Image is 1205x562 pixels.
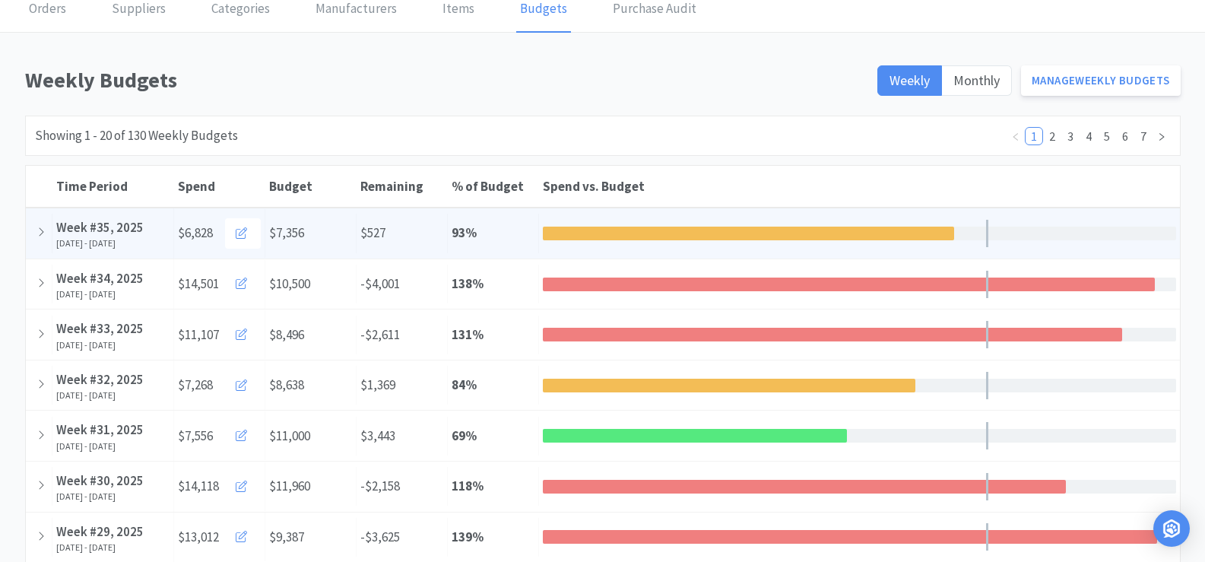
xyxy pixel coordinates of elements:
span: $8,496 [269,326,304,343]
span: $11,000 [269,427,310,444]
span: $7,268 [178,375,213,395]
span: -$2,611 [360,326,400,343]
div: Budget [269,178,353,195]
div: Open Intercom Messenger [1153,510,1190,547]
li: 2 [1043,127,1061,145]
li: Next Page [1153,127,1171,145]
div: Week #30, 2025 [56,471,170,491]
div: Spend vs. Budget [543,178,1176,195]
span: $13,012 [178,527,219,548]
span: $7,556 [178,426,213,446]
span: $7,356 [269,224,304,241]
a: 1 [1026,128,1042,144]
div: Remaining [360,178,444,195]
div: [DATE] - [DATE] [56,441,170,452]
span: Weekly [889,71,930,89]
span: $14,501 [178,274,219,294]
a: 7 [1135,128,1152,144]
li: Previous Page [1007,127,1025,145]
div: [DATE] - [DATE] [56,542,170,553]
i: icon: left [1011,132,1020,141]
div: Week #34, 2025 [56,268,170,289]
div: Week #29, 2025 [56,522,170,542]
span: Monthly [953,71,1000,89]
span: $11,107 [178,325,219,345]
strong: 138 % [452,275,484,292]
span: $527 [360,224,385,241]
a: 5 [1099,128,1115,144]
a: 4 [1080,128,1097,144]
span: $3,443 [360,427,395,444]
a: 3 [1062,128,1079,144]
i: icon: right [1157,132,1166,141]
span: $8,638 [269,376,304,393]
a: 6 [1117,128,1134,144]
strong: 118 % [452,478,484,494]
div: Week #31, 2025 [56,420,170,440]
li: 5 [1098,127,1116,145]
div: Week #32, 2025 [56,370,170,390]
span: $1,369 [360,376,395,393]
strong: 84 % [452,376,477,393]
span: -$2,158 [360,478,400,494]
div: Week #33, 2025 [56,319,170,339]
div: [DATE] - [DATE] [56,289,170,300]
div: Time Period [56,178,170,195]
div: Showing 1 - 20 of 130 Weekly Budgets [35,125,238,146]
div: [DATE] - [DATE] [56,238,170,249]
strong: 139 % [452,529,484,545]
div: [DATE] - [DATE] [56,491,170,502]
div: % of Budget [452,178,535,195]
strong: 93 % [452,224,477,241]
span: $6,828 [178,223,213,243]
span: $9,387 [269,529,304,545]
span: $10,500 [269,275,310,292]
div: [DATE] - [DATE] [56,340,170,351]
a: 2 [1044,128,1061,144]
a: ManageWeekly Budgets [1021,65,1181,96]
strong: 131 % [452,326,484,343]
li: 3 [1061,127,1080,145]
h1: Weekly Budgets [25,63,869,97]
div: Spend [178,178,262,195]
li: 7 [1134,127,1153,145]
span: $14,118 [178,476,219,497]
li: 4 [1080,127,1098,145]
span: -$3,625 [360,529,400,545]
li: 1 [1025,127,1043,145]
li: 6 [1116,127,1134,145]
span: $11,960 [269,478,310,494]
span: -$4,001 [360,275,400,292]
div: Week #35, 2025 [56,217,170,238]
div: [DATE] - [DATE] [56,390,170,401]
strong: 69 % [452,427,477,444]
